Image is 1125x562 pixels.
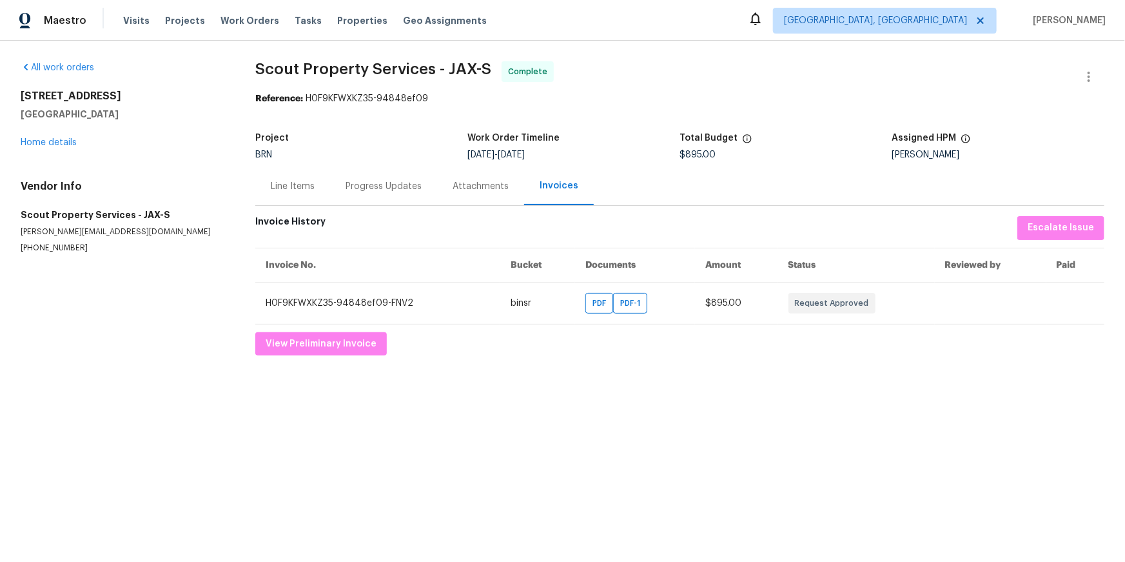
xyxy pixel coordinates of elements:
button: View Preliminary Invoice [255,332,387,356]
span: PDF [592,297,611,310]
span: Escalate Issue [1028,220,1094,236]
button: Escalate Issue [1017,216,1104,240]
span: Request Approved [795,297,874,310]
span: $895.00 [705,299,741,308]
b: Reference: [255,94,303,103]
span: Maestro [44,14,86,27]
span: $895.00 [680,150,716,159]
span: View Preliminary Invoice [266,336,377,352]
h5: Assigned HPM [892,134,957,143]
span: Work Orders [220,14,279,27]
h5: Project [255,134,289,143]
th: Documents [575,248,695,282]
span: Scout Property Services - JAX-S [255,61,491,77]
span: BRN [255,150,272,159]
h5: Work Order Timeline [467,134,560,143]
th: Bucket [500,248,575,282]
h5: [GEOGRAPHIC_DATA] [21,108,224,121]
span: Projects [165,14,205,27]
span: [GEOGRAPHIC_DATA], [GEOGRAPHIC_DATA] [784,14,967,27]
span: [DATE] [467,150,494,159]
p: [PERSON_NAME][EMAIL_ADDRESS][DOMAIN_NAME] [21,226,224,237]
span: [DATE] [498,150,525,159]
th: Amount [695,248,778,282]
h2: [STREET_ADDRESS] [21,90,224,103]
th: Reviewed by [935,248,1046,282]
span: The total cost of line items that have been proposed by Opendoor. This sum includes line items th... [742,134,752,150]
span: Tasks [295,16,322,25]
div: Invoices [540,179,578,192]
div: Progress Updates [346,180,422,193]
p: [PHONE_NUMBER] [21,243,224,254]
h6: Invoice History [255,216,326,234]
h5: Total Budget [680,134,738,143]
th: Status [778,248,935,282]
div: [PERSON_NAME] [892,150,1104,159]
th: Paid [1046,248,1104,282]
span: PDF-1 [620,297,645,310]
a: All work orders [21,63,94,72]
span: Visits [123,14,150,27]
span: - [467,150,525,159]
span: The hpm assigned to this work order. [961,134,971,150]
div: PDF-1 [613,293,647,314]
div: Attachments [453,180,509,193]
span: [PERSON_NAME] [1028,14,1106,27]
span: Geo Assignments [403,14,487,27]
div: PDF [585,293,613,314]
span: Complete [508,65,553,78]
div: H0F9KFWXKZ35-94848ef09 [255,92,1104,105]
h5: Scout Property Services - JAX-S [21,208,224,221]
td: H0F9KFWXKZ35-94848ef09-FNV2 [255,282,500,324]
div: Line Items [271,180,315,193]
a: Home details [21,138,77,147]
th: Invoice No. [255,248,500,282]
h4: Vendor Info [21,180,224,193]
td: binsr [500,282,575,324]
span: Properties [337,14,387,27]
